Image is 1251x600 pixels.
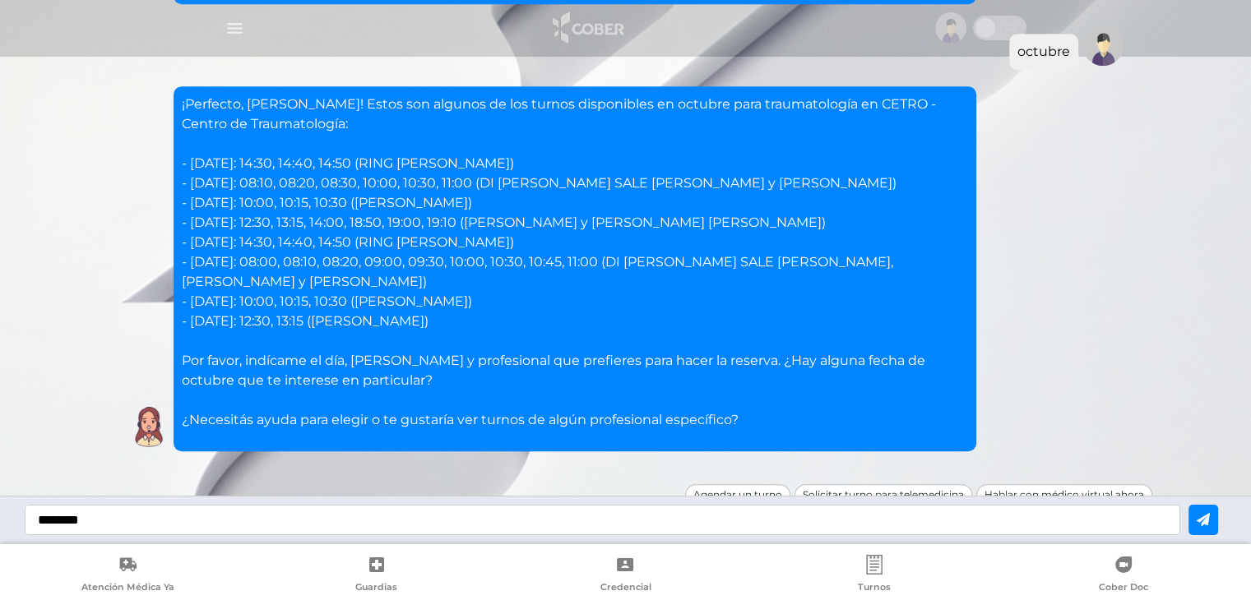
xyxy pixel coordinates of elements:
[1082,25,1124,66] img: Tu imagen
[1099,581,1148,596] span: Cober Doc
[858,581,891,596] span: Turnos
[81,581,174,596] span: Atención Médica Ya
[3,555,253,597] a: Atención Médica Ya
[1017,42,1070,62] div: octubre
[750,555,999,597] a: Turnos
[600,581,651,596] span: Credencial
[253,555,502,597] a: Guardias
[182,95,968,430] p: ¡Perfecto, [PERSON_NAME]! Estos son algunos de los turnos disponibles en octubre para traumatolog...
[501,555,750,597] a: Credencial
[685,484,790,505] div: Agendar un turno
[355,581,397,596] span: Guardias
[976,484,1152,505] div: Hablar con médico virtual ahora
[998,555,1248,597] a: Cober Doc
[795,484,972,505] div: Solicitar turno para telemedicina
[128,406,169,447] img: Cober IA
